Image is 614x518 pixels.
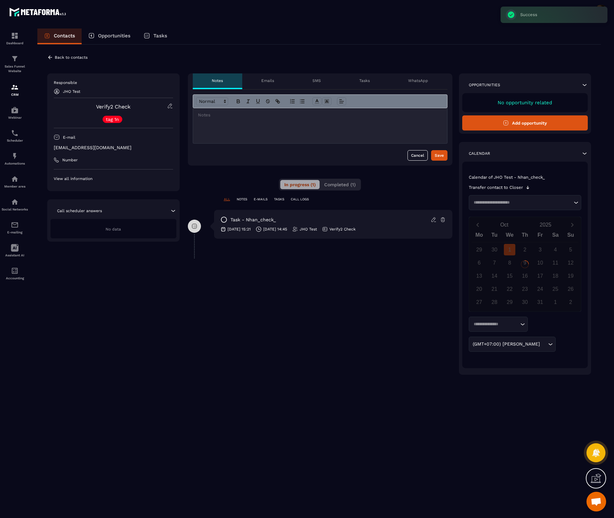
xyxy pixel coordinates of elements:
[274,197,284,202] p: TASKS
[2,208,28,211] p: Social Networks
[408,78,428,83] p: WhatsApp
[284,182,316,187] span: In progress (1)
[462,115,588,130] button: Add opportunity
[55,55,88,60] p: Back to contacts
[300,227,317,232] p: JHO Test
[586,492,606,511] div: Mở cuộc trò chuyện
[2,239,28,262] a: Assistant AI
[96,104,130,110] a: Verify2 Check
[542,341,546,348] input: Search for option
[2,78,28,101] a: formationformationCRM
[2,124,28,147] a: schedulerschedulerScheduler
[471,341,542,348] span: (GMT+07:00) [PERSON_NAME]
[435,152,444,159] div: Save
[54,80,173,85] p: Responsible
[98,33,130,39] p: Opportunities
[54,33,75,39] p: Contacts
[228,227,251,232] p: [DATE] 15:21
[11,221,19,229] img: email
[324,182,356,187] span: Completed (1)
[11,55,19,63] img: formation
[212,78,223,83] p: Notes
[11,175,19,183] img: automations
[62,157,78,163] p: Number
[9,6,68,18] img: logo
[2,170,28,193] a: automationsautomationsMember area
[237,197,247,202] p: NOTES
[2,116,28,119] p: Webinar
[11,83,19,91] img: formation
[57,208,102,213] p: Call scheduler answers
[471,199,572,206] input: Search for option
[2,93,28,96] p: CRM
[137,29,174,44] a: Tasks
[407,150,428,161] button: Cancel
[2,147,28,170] a: automationsautomationsAutomations
[2,139,28,142] p: Scheduler
[359,78,370,83] p: Tasks
[469,82,500,88] p: Opportunities
[63,135,75,140] p: E-mail
[312,78,321,83] p: SMS
[82,29,137,44] a: Opportunities
[54,176,173,181] p: View all information
[11,32,19,40] img: formation
[2,276,28,280] p: Accounting
[2,101,28,124] a: automationsautomationsWebinar
[254,197,267,202] p: E-MAILS
[11,152,19,160] img: automations
[469,195,582,210] div: Search for option
[230,217,276,223] p: task - Nhan_check_
[469,185,523,190] p: Transfer contact to Closer
[106,117,119,122] p: tag 1n
[11,198,19,206] img: social-network
[2,41,28,45] p: Dashboard
[2,230,28,234] p: E-mailing
[263,227,287,232] p: [DATE] 14:45
[2,27,28,50] a: formationformationDashboard
[431,150,447,161] button: Save
[2,262,28,285] a: accountantaccountantAccounting
[2,50,28,78] a: formationformationSales Funnel Website
[261,78,274,83] p: Emails
[469,175,582,180] p: Calendar of JHO Test - Nhan_check_
[469,337,556,352] div: Search for option
[11,267,19,275] img: accountant
[54,145,173,151] p: [EMAIL_ADDRESS][DOMAIN_NAME]
[2,193,28,216] a: social-networksocial-networkSocial Networks
[63,89,80,94] p: JHO Test
[11,129,19,137] img: scheduler
[2,185,28,188] p: Member area
[11,106,19,114] img: automations
[2,64,28,73] p: Sales Funnel Website
[320,180,360,189] button: Completed (1)
[469,317,528,332] div: Search for option
[469,100,582,106] p: No opportunity related
[469,151,490,156] p: Calendar
[153,33,167,39] p: Tasks
[329,227,356,232] p: Verify2 Check
[2,162,28,165] p: Automations
[224,197,230,202] p: ALL
[280,180,320,189] button: In progress (1)
[471,321,519,328] input: Search for option
[2,253,28,257] p: Assistant AI
[37,29,82,44] a: Contacts
[291,197,309,202] p: CALL LOGS
[106,227,121,231] span: No data
[2,216,28,239] a: emailemailE-mailing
